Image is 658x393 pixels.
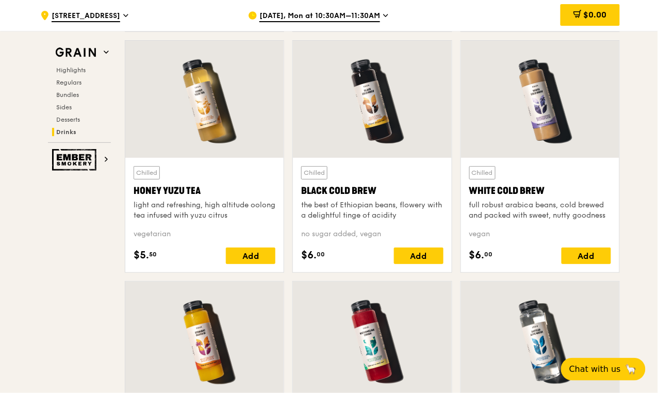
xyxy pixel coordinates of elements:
span: $6. [301,248,317,263]
span: 50 [149,250,157,258]
div: vegan [469,229,611,239]
span: $6. [469,248,485,263]
img: Ember Smokery web logo [52,149,100,171]
span: Regulars [56,79,81,86]
div: Add [394,248,443,264]
span: Bundles [56,91,79,99]
span: $0.00 [584,10,607,20]
span: Desserts [56,116,80,123]
div: Black Cold Brew [301,184,443,198]
span: Drinks [56,128,76,136]
img: Grain web logo [52,43,100,62]
span: 00 [317,250,325,258]
div: light and refreshing, high altitude oolong tea infused with yuzu citrus [134,200,275,221]
div: Add [226,248,275,264]
span: $5. [134,248,149,263]
div: White Cold Brew [469,184,611,198]
div: the best of Ethiopian beans, flowery with a delightful tinge of acidity [301,200,443,221]
span: Highlights [56,67,86,74]
div: Chilled [134,166,160,179]
div: full robust arabica beans, cold brewed and packed with sweet, nutty goodness [469,200,611,221]
div: vegetarian [134,229,275,239]
span: Chat with us [569,363,621,375]
span: [DATE], Mon at 10:30AM–11:30AM [259,11,380,22]
div: Honey Yuzu Tea [134,184,275,198]
div: Add [562,248,611,264]
div: Chilled [469,166,496,179]
div: Chilled [301,166,327,179]
span: Sides [56,104,72,111]
button: Chat with us🦙 [561,358,646,381]
span: 🦙 [625,363,637,375]
div: no sugar added, vegan [301,229,443,239]
span: [STREET_ADDRESS] [52,11,120,22]
span: 00 [485,250,493,258]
